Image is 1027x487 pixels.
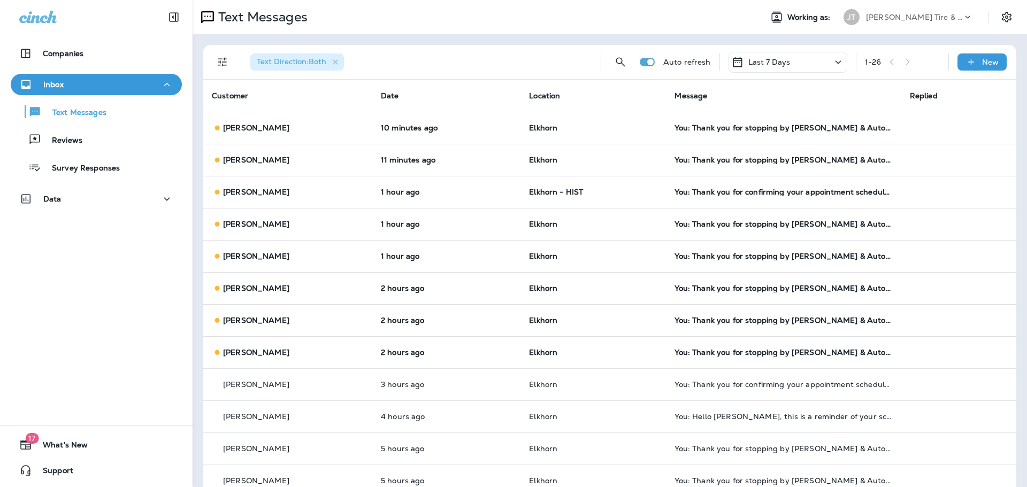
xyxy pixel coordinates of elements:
[529,251,557,261] span: Elkhorn
[11,188,182,210] button: Data
[11,128,182,151] button: Reviews
[11,460,182,481] button: Support
[381,188,512,196] p: Aug 28, 2025 12:00 PM
[25,433,39,444] span: 17
[529,347,557,357] span: Elkhorn
[11,101,182,123] button: Text Messages
[675,348,892,357] div: You: Thank you for stopping by Jensen Tire & Auto - Elkhorn. Please take 30 seconds to leave us a...
[11,434,182,455] button: 17What's New
[223,348,289,357] p: [PERSON_NAME]
[381,348,512,357] p: Aug 28, 2025 10:59 AM
[223,156,289,164] p: [PERSON_NAME]
[982,58,999,66] p: New
[41,136,82,146] p: Reviews
[223,476,289,485] p: [PERSON_NAME]
[866,13,962,21] p: [PERSON_NAME] Tire & Auto
[41,164,120,174] p: Survey Responses
[529,283,557,293] span: Elkhorn
[381,380,512,389] p: Aug 28, 2025 09:19 AM
[675,412,892,421] div: You: Hello Riley, this is a reminder of your scheduled appointment set for 08/29/2025 8:00 AM at ...
[381,476,512,485] p: Aug 28, 2025 08:08 AM
[529,219,557,229] span: Elkhorn
[381,284,512,292] p: Aug 28, 2025 10:59 AM
[529,155,557,165] span: Elkhorn
[663,58,711,66] p: Auto refresh
[381,156,512,164] p: Aug 28, 2025 12:59 PM
[250,53,344,71] div: Text Direction:Both
[223,412,289,421] p: [PERSON_NAME]
[529,187,583,197] span: Elkhorn - HIST
[610,51,631,73] button: Search Messages
[675,380,892,389] div: You: Thank you for confirming your appointment scheduled for 08/29/2025 9:30 AM with Elkhorn. We ...
[381,252,512,260] p: Aug 28, 2025 11:59 AM
[381,316,512,324] p: Aug 28, 2025 10:59 AM
[11,156,182,179] button: Survey Responses
[223,380,289,389] p: [PERSON_NAME]
[212,91,248,101] span: Customer
[675,444,892,453] div: You: Thank you for stopping by Jensen Tire & Auto - Elkhorn. Please take 30 seconds to leave us a...
[223,284,289,292] p: [PERSON_NAME]
[214,9,308,25] p: Text Messages
[32,440,88,453] span: What's New
[32,466,73,479] span: Support
[529,91,560,101] span: Location
[675,220,892,228] div: You: Thank you for stopping by Jensen Tire & Auto - Elkhorn. Please take 30 seconds to leave us a...
[223,444,289,453] p: [PERSON_NAME]
[675,316,892,324] div: You: Thank you for stopping by Jensen Tire & Auto - Elkhorn. Please take 30 seconds to leave us a...
[675,252,892,260] div: You: Thank you for stopping by Jensen Tire & Auto - Elkhorn. Please take 30 seconds to leave us a...
[529,412,557,421] span: Elkhorn
[529,315,557,325] span: Elkhorn
[43,195,62,203] p: Data
[212,51,233,73] button: Filters
[748,58,791,66] p: Last 7 Days
[675,156,892,164] div: You: Thank you for stopping by Jensen Tire & Auto - Elkhorn. Please take 30 seconds to leave us a...
[257,57,326,66] span: Text Direction : Both
[381,91,399,101] span: Date
[675,123,892,132] div: You: Thank you for stopping by Jensen Tire & Auto - Elkhorn. Please take 30 seconds to leave us a...
[223,123,289,132] p: [PERSON_NAME]
[675,91,707,101] span: Message
[11,74,182,95] button: Inbox
[675,476,892,485] div: You: Thank you for stopping by Jensen Tire & Auto - Elkhorn. Please take 30 seconds to leave us a...
[43,80,64,89] p: Inbox
[223,252,289,260] p: [PERSON_NAME]
[529,444,557,453] span: Elkhorn
[381,444,512,453] p: Aug 28, 2025 08:09 AM
[159,6,189,28] button: Collapse Sidebar
[381,123,512,132] p: Aug 28, 2025 01:00 PM
[997,7,1016,27] button: Settings
[42,108,106,118] p: Text Messages
[865,58,882,66] div: 1 - 26
[223,188,289,196] p: [PERSON_NAME]
[529,123,557,133] span: Elkhorn
[223,316,289,324] p: [PERSON_NAME]
[223,220,289,228] p: [PERSON_NAME]
[844,9,860,25] div: JT
[529,380,557,389] span: Elkhorn
[910,91,938,101] span: Replied
[787,13,833,22] span: Working as:
[675,284,892,292] div: You: Thank you for stopping by Jensen Tire & Auto - Elkhorn. Please take 30 seconds to leave us a...
[381,412,512,421] p: Aug 28, 2025 09:01 AM
[675,188,892,196] div: You: Thank you for confirming your appointment scheduled for 08/29/2025 9:00 AM with Elkhorn. We ...
[529,476,557,485] span: Elkhorn
[43,49,83,58] p: Companies
[381,220,512,228] p: Aug 28, 2025 12:00 PM
[11,43,182,64] button: Companies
